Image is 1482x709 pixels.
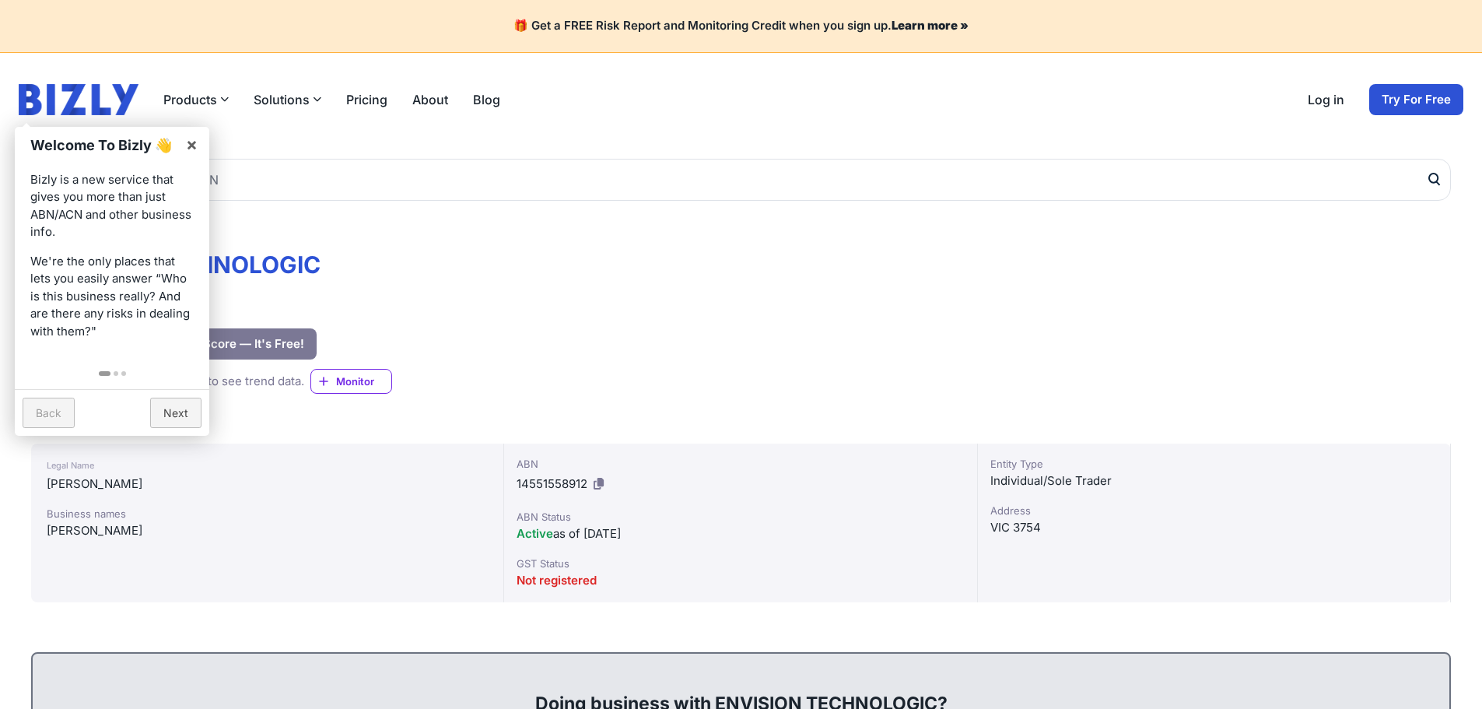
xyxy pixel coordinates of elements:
a: × [174,127,209,162]
p: Bizly is a new service that gives you more than just ABN/ACN and other business info. [30,171,194,241]
h1: Welcome To Bizly 👋 [30,135,177,156]
a: Back [23,398,75,428]
p: We're the only places that lets you easily answer “Who is this business really? And are there any... [30,253,194,341]
a: Next [150,398,201,428]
